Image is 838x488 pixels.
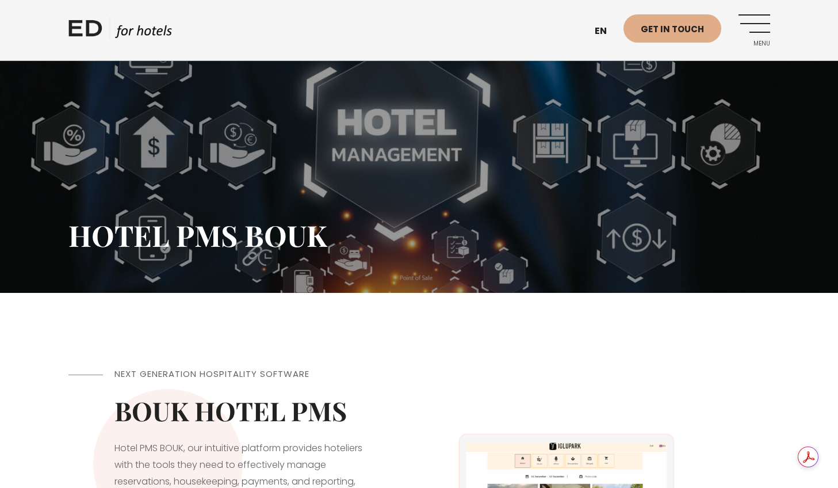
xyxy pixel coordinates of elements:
[738,14,770,46] a: Menu
[114,368,309,380] span: Next Generation Hospitality Software
[623,14,721,43] a: Get in touch
[114,395,373,426] h2: BOUK HOTEL PMS
[589,17,623,45] a: en
[738,40,770,47] span: Menu
[68,216,327,254] span: HOTEL PMS BOUK
[68,17,172,46] a: ED HOTELS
